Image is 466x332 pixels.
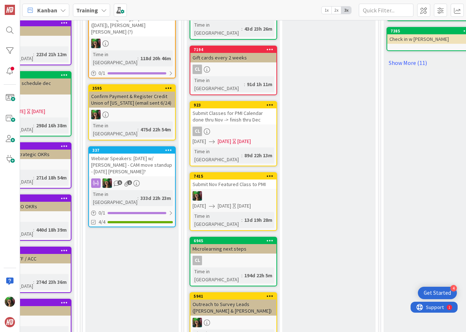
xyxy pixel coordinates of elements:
[89,110,175,119] div: SL
[137,54,139,62] span: :
[190,191,276,201] div: SL
[76,7,98,14] b: Training
[34,121,69,130] div: 298d 16h 38m
[190,179,276,189] div: Submit Nov Featured Class to PMI
[237,138,251,145] div: [DATE]
[190,238,276,244] div: 6945
[139,194,173,202] div: 333d 22h 23m
[98,209,105,217] span: 0 / 1
[190,46,276,62] div: 7194Gift cards every 2 weeks
[242,151,274,159] div: 89d 22h 13m
[33,50,34,58] span: :
[137,194,139,202] span: :
[190,256,276,265] div: CL
[117,180,122,185] span: 5
[91,121,137,138] div: Time in [GEOGRAPHIC_DATA]
[91,39,101,48] img: SL
[34,50,69,58] div: 223d 21h 12m
[91,110,101,119] img: SL
[33,174,34,182] span: :
[89,92,175,108] div: Confirm Payment & Register Credit Union of [US_STATE] (email sent 6/24)
[190,244,276,254] div: Microlearning next steps
[33,278,34,286] span: :
[88,84,176,140] a: 3595Confirm Payment & Register Credit Union of [US_STATE] (email sent 6/24)SLTime in [GEOGRAPHIC_...
[33,121,34,130] span: :
[190,102,276,108] div: 923
[89,154,175,176] div: Webinar Speakers: [DATE] w/ [PERSON_NAME] - CAM move standup - [DATE] [PERSON_NAME]?
[190,101,277,166] a: 923Submit Classes for PMI Calendar done thru Nov -> finish thru DecCL[DATE][DATE][DATE]Time in [G...
[190,293,276,300] div: 5941
[322,7,331,14] span: 1x
[89,147,175,154] div: 337
[190,173,276,179] div: 7415
[242,271,274,279] div: 194d 22h 5m
[89,69,175,78] div: 0/1
[218,202,231,210] span: [DATE]
[193,202,206,210] span: [DATE]
[190,46,277,95] a: 7194Gift cards every 2 weeksCLTime in [GEOGRAPHIC_DATA]:91d 1h 11m
[241,271,242,279] span: :
[190,127,276,136] div: CL
[89,85,175,108] div: 3595Confirm Payment & Register Credit Union of [US_STATE] (email sent 6/24)
[91,190,137,206] div: Time in [GEOGRAPHIC_DATA]
[193,127,202,136] div: CL
[218,138,231,145] span: [DATE]
[242,216,274,224] div: 13d 19h 28m
[241,151,242,159] span: :
[190,300,276,316] div: Outreach to Survey Leads ([PERSON_NAME] & [PERSON_NAME])
[194,103,276,108] div: 923
[190,46,276,53] div: 7194
[193,267,241,283] div: Time in [GEOGRAPHIC_DATA]
[89,39,175,48] div: SL
[193,147,241,163] div: Time in [GEOGRAPHIC_DATA]
[241,216,242,224] span: :
[89,85,175,92] div: 3595
[91,50,137,66] div: Time in [GEOGRAPHIC_DATA]
[139,126,173,134] div: 475d 22h 54m
[241,25,242,33] span: :
[190,237,277,286] a: 6945Microlearning next stepsCLTime in [GEOGRAPHIC_DATA]:194d 22h 5m
[424,289,451,297] div: Get Started
[38,3,40,9] div: 1
[331,7,341,14] span: 2x
[92,148,175,153] div: 337
[89,178,175,188] div: SL
[89,7,175,36] div: ACTIVE CLIENTS: CCAH (Sept?), Paramount ([DATE]), Optimism ([DATE]), [PERSON_NAME] [PERSON_NAME] (?)
[88,146,176,227] a: 337Webinar Speakers: [DATE] w/ [PERSON_NAME] - CAM move standup - [DATE] [PERSON_NAME]?SLTime in ...
[98,69,105,77] span: 0 / 1
[193,76,244,92] div: Time in [GEOGRAPHIC_DATA]
[242,25,274,33] div: 43d 23h 26m
[193,138,206,145] span: [DATE]
[193,191,202,201] img: SL
[190,238,276,254] div: 6945Microlearning next steps
[418,287,457,299] div: Open Get Started checklist, remaining modules: 4
[32,108,45,115] div: [DATE]
[89,208,175,217] div: 0/1
[341,7,351,14] span: 3x
[15,1,33,10] span: Support
[190,102,276,124] div: 923Submit Classes for PMI Calendar done thru Nov -> finish thru Dec
[194,294,276,299] div: 5941
[190,293,276,316] div: 5941Outreach to Survey Leads ([PERSON_NAME] & [PERSON_NAME])
[139,54,173,62] div: 118d 20h 46m
[194,238,276,243] div: 6945
[190,108,276,124] div: Submit Classes for PMI Calendar done thru Nov -> finish thru Dec
[34,226,69,234] div: 440d 18h 39m
[89,147,175,176] div: 337Webinar Speakers: [DATE] w/ [PERSON_NAME] - CAM move standup - [DATE] [PERSON_NAME]?
[190,172,277,231] a: 7415Submit Nov Featured Class to PMISL[DATE][DATE][DATE]Time in [GEOGRAPHIC_DATA]:13d 19h 28m
[5,5,15,15] img: Visit kanbanzone.com
[193,256,202,265] div: CL
[190,318,276,327] div: SL
[244,80,245,88] span: :
[190,173,276,189] div: 7415Submit Nov Featured Class to PMI
[237,202,251,210] div: [DATE]
[193,212,241,228] div: Time in [GEOGRAPHIC_DATA]
[359,4,413,17] input: Quick Filter...
[98,218,105,226] span: 4/4
[34,174,69,182] div: 271d 18h 54m
[5,317,15,327] img: avatar
[190,65,276,74] div: CL
[190,53,276,62] div: Gift cards every 2 weeks
[193,21,241,37] div: Time in [GEOGRAPHIC_DATA]
[34,278,69,286] div: 274d 23h 36m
